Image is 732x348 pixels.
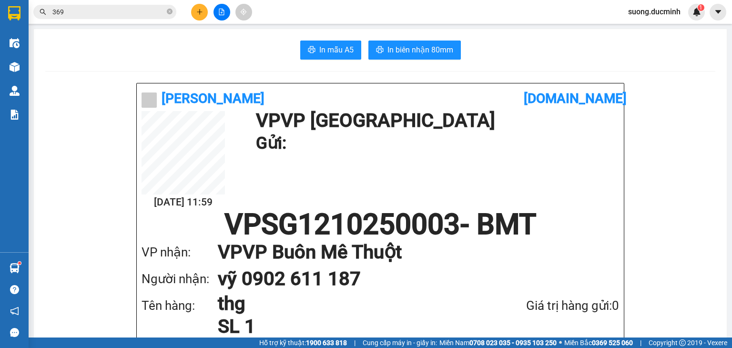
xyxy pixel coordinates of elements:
span: copyright [679,339,686,346]
span: | [354,338,356,348]
span: ⚪️ [559,341,562,345]
span: notification [10,307,19,316]
strong: 0708 023 035 - 0935 103 250 [469,339,557,347]
sup: 1 [698,4,704,11]
span: In mẫu A5 [319,44,354,56]
b: [PERSON_NAME] [162,91,264,106]
input: Tìm tên, số ĐT hoặc mã đơn [52,7,165,17]
h1: VP VP Buôn Mê Thuột [218,239,600,266]
h2: [DATE] 11:59 [142,194,225,210]
h1: vỹ 0902 611 187 [218,266,600,292]
div: Tên hàng: [142,296,218,316]
button: caret-down [710,4,726,20]
button: printerIn biên nhận 80mm [368,41,461,60]
h1: SL 1 [218,315,476,338]
span: | [640,338,641,348]
button: file-add [213,4,230,20]
span: In biên nhận 80mm [387,44,453,56]
span: printer [376,46,384,55]
span: Miền Nam [439,338,557,348]
img: solution-icon [10,110,20,120]
sup: 1 [18,262,21,265]
div: Người nhận: [142,269,218,289]
img: logo-vxr [8,6,20,20]
img: warehouse-icon [10,263,20,273]
span: Cung cấp máy in - giấy in: [363,338,437,348]
span: 1 [699,4,702,11]
span: file-add [218,9,225,15]
span: Miền Bắc [564,338,633,348]
div: VP nhận: [142,243,218,262]
h1: Gửi: [256,130,614,156]
span: plus [196,9,203,15]
span: question-circle [10,285,19,294]
strong: 0369 525 060 [592,339,633,347]
img: warehouse-icon [10,62,20,72]
div: Giá trị hàng gửi: 0 [476,296,619,316]
h1: thg [218,292,476,315]
span: suong.ducminh [620,6,688,18]
span: Hỗ trợ kỹ thuật: [259,338,347,348]
b: [DOMAIN_NAME] [524,91,627,106]
span: search [40,9,46,15]
button: plus [191,4,208,20]
img: warehouse-icon [10,86,20,96]
span: printer [308,46,315,55]
span: aim [240,9,247,15]
span: close-circle [167,8,173,17]
button: printerIn mẫu A5 [300,41,361,60]
img: warehouse-icon [10,38,20,48]
span: message [10,328,19,337]
button: aim [235,4,252,20]
span: caret-down [714,8,722,16]
h1: VPSG1210250003 - BMT [142,210,619,239]
strong: 1900 633 818 [306,339,347,347]
h1: VP VP [GEOGRAPHIC_DATA] [256,111,614,130]
span: close-circle [167,9,173,14]
img: icon-new-feature [692,8,701,16]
